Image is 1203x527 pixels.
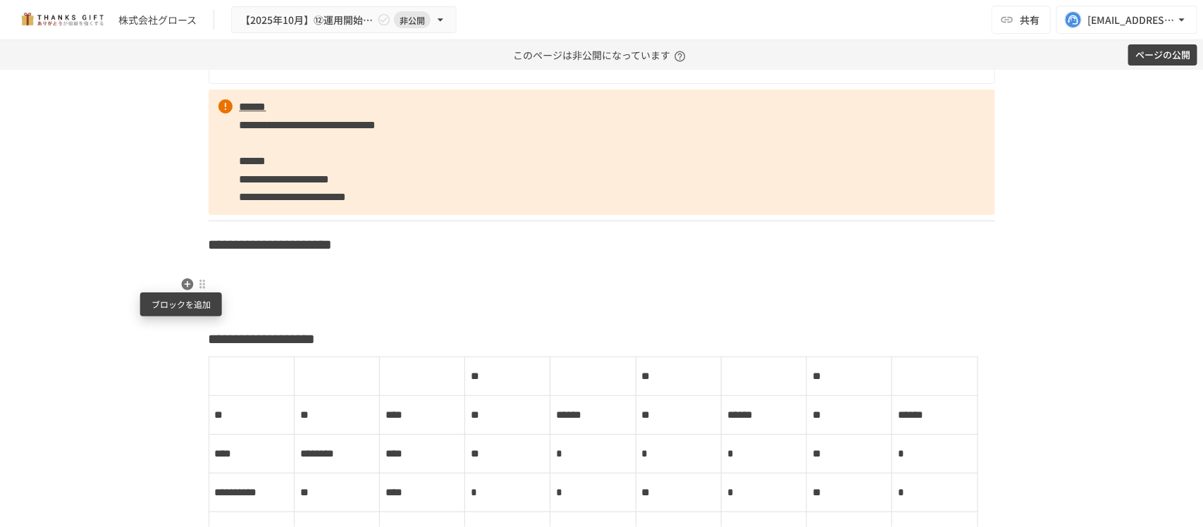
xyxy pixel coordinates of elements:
button: [EMAIL_ADDRESS][DOMAIN_NAME] [1056,6,1197,34]
div: ブロックを追加 [140,292,222,316]
div: 株式会社グロース [118,13,197,27]
span: 非公開 [394,13,431,27]
p: このページは非公開になっています [513,40,690,70]
button: 【2025年10月】⑫運用開始後7回目振り返りMTG非公開 [231,6,457,34]
div: [EMAIL_ADDRESS][DOMAIN_NAME] [1087,11,1175,29]
button: ページの公開 [1128,44,1197,66]
button: 共有 [992,6,1051,34]
span: 共有 [1020,12,1039,27]
span: 【2025年10月】⑫運用開始後7回目振り返りMTG [240,11,374,29]
img: mMP1OxWUAhQbsRWCurg7vIHe5HqDpP7qZo7fRoNLXQh [17,8,107,31]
